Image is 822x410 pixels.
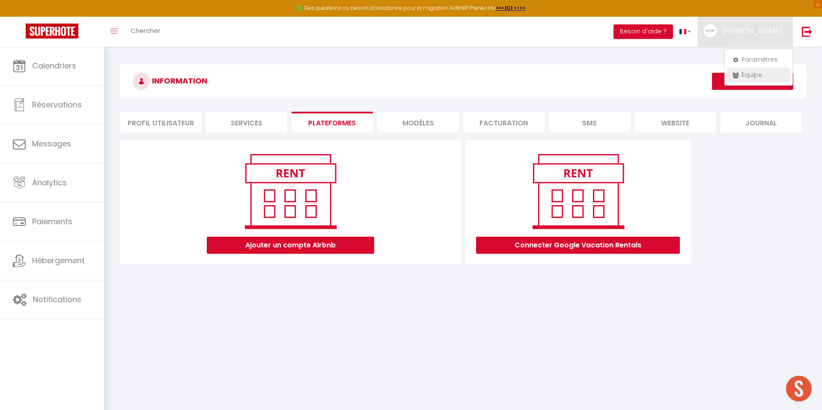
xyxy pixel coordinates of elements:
a: ... [PERSON_NAME] [697,17,793,47]
div: Ouvrir le chat [786,376,812,401]
li: Facturation [463,112,545,133]
li: Profil Utilisateur [120,112,201,133]
span: Paiements [32,216,72,227]
img: logout [802,26,813,37]
a: Équipe [727,68,790,82]
span: Messages [32,138,71,149]
a: >>> ICI <<<< [496,4,526,12]
span: Notifications [33,294,81,305]
a: Chercher [124,17,167,47]
button: Besoin d'aide ? [614,24,673,39]
li: website [634,112,716,133]
button: Enregistrer [712,73,793,90]
span: Hébergement [32,255,85,266]
button: Connecter Google Vacation Rentals [476,237,680,254]
button: Ajouter un compte Airbnb [207,237,374,254]
span: Réservations [32,99,82,110]
span: Calendriers [32,60,76,71]
li: SMS [549,112,630,133]
img: Super Booking [26,24,78,39]
li: Plateformes [292,112,373,133]
li: MODÈLES [377,112,459,133]
span: Chercher [131,26,160,35]
a: Paramètres [727,52,790,67]
h3: INFORMATION [120,64,806,98]
img: rent.png [236,150,345,232]
li: Services [205,112,287,133]
img: rent.png [524,150,633,232]
span: [PERSON_NAME] [722,25,782,36]
li: Journal [721,112,802,133]
img: ... [704,24,717,37]
span: Analytics [32,177,67,188]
